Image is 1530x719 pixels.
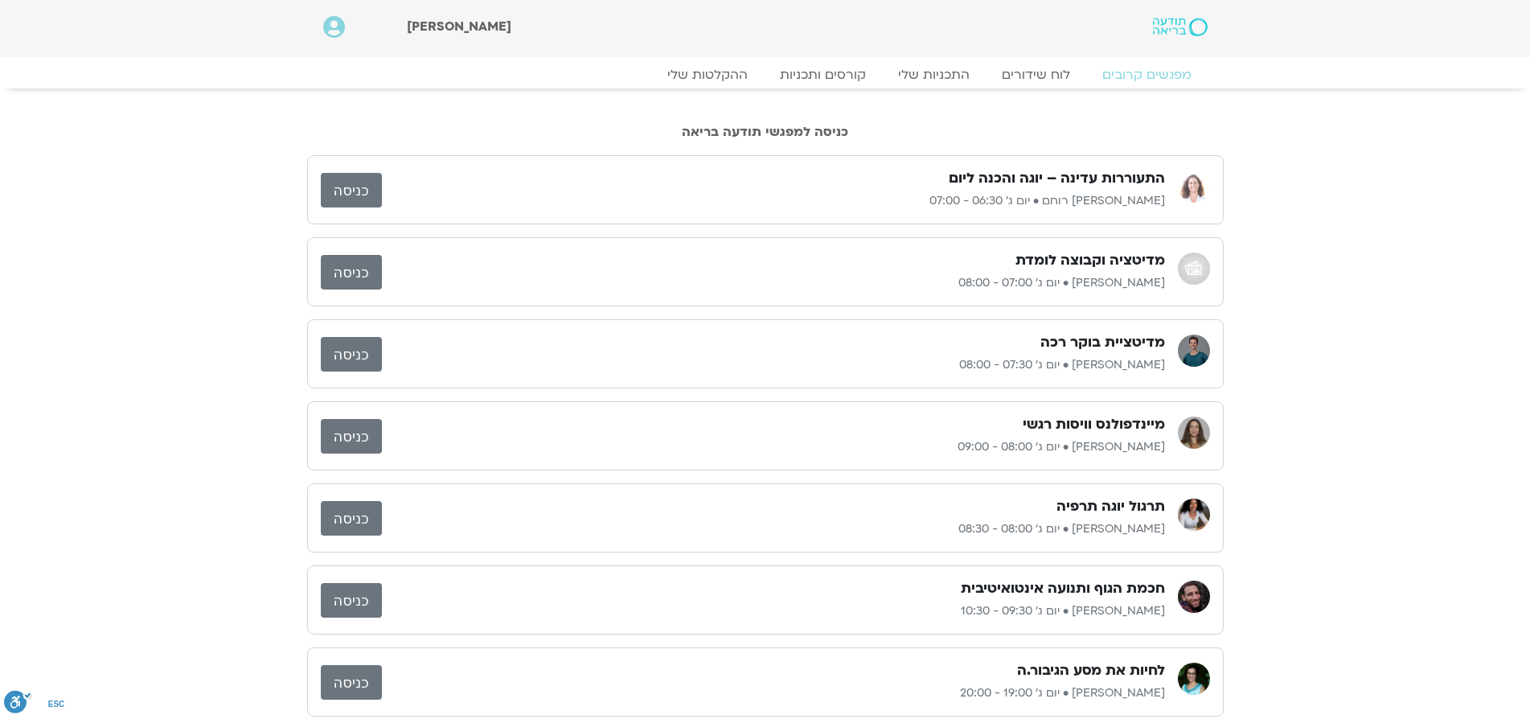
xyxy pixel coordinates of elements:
[1178,171,1210,203] img: אורנה סמלסון רוחם
[986,67,1086,83] a: לוח שידורים
[1178,335,1210,367] img: אורי דאובר
[321,337,382,372] a: כניסה
[1015,251,1165,270] h3: מדיטציה וקבוצה לומדת
[1178,253,1210,285] img: אודי שפריר
[1040,333,1165,352] h3: מדיטציית בוקר רכה
[323,67,1208,83] nav: Menu
[307,125,1224,139] h2: כניסה למפגשי תודעה בריאה
[1017,661,1165,680] h3: לחיות את מסע הגיבור.ה
[321,583,382,618] a: כניסה
[1178,499,1210,531] img: ענת קדר
[764,67,882,83] a: קורסים ותכניות
[407,18,511,35] span: [PERSON_NAME]
[382,602,1165,621] p: [PERSON_NAME] • יום ג׳ 09:30 - 10:30
[382,438,1165,457] p: [PERSON_NAME] • יום ג׳ 08:00 - 09:00
[1023,415,1165,434] h3: מיינדפולנס וויסות רגשי
[1086,67,1208,83] a: מפגשים קרובים
[1178,663,1210,695] img: תמר לינצבסקי
[382,355,1165,375] p: [PERSON_NAME] • יום ג׳ 07:30 - 08:00
[1178,417,1210,449] img: הילן נבות
[321,173,382,207] a: כניסה
[321,665,382,700] a: כניסה
[321,419,382,454] a: כניסה
[382,520,1165,539] p: [PERSON_NAME] • יום ג׳ 08:00 - 08:30
[949,169,1165,188] h3: התעוררות עדינה – יוגה והכנה ליום
[321,255,382,290] a: כניסה
[382,191,1165,211] p: [PERSON_NAME] רוחם • יום ג׳ 06:30 - 07:00
[961,579,1165,598] h3: חכמת הגוף ותנועה אינטואיטיבית
[1056,497,1165,516] h3: תרגול יוגה תרפיה
[882,67,986,83] a: התכניות שלי
[1178,581,1210,613] img: בן קמינסקי
[382,684,1165,703] p: [PERSON_NAME] • יום ג׳ 19:00 - 20:00
[382,273,1165,293] p: [PERSON_NAME] • יום ג׳ 07:00 - 08:00
[321,501,382,536] a: כניסה
[651,67,764,83] a: ההקלטות שלי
